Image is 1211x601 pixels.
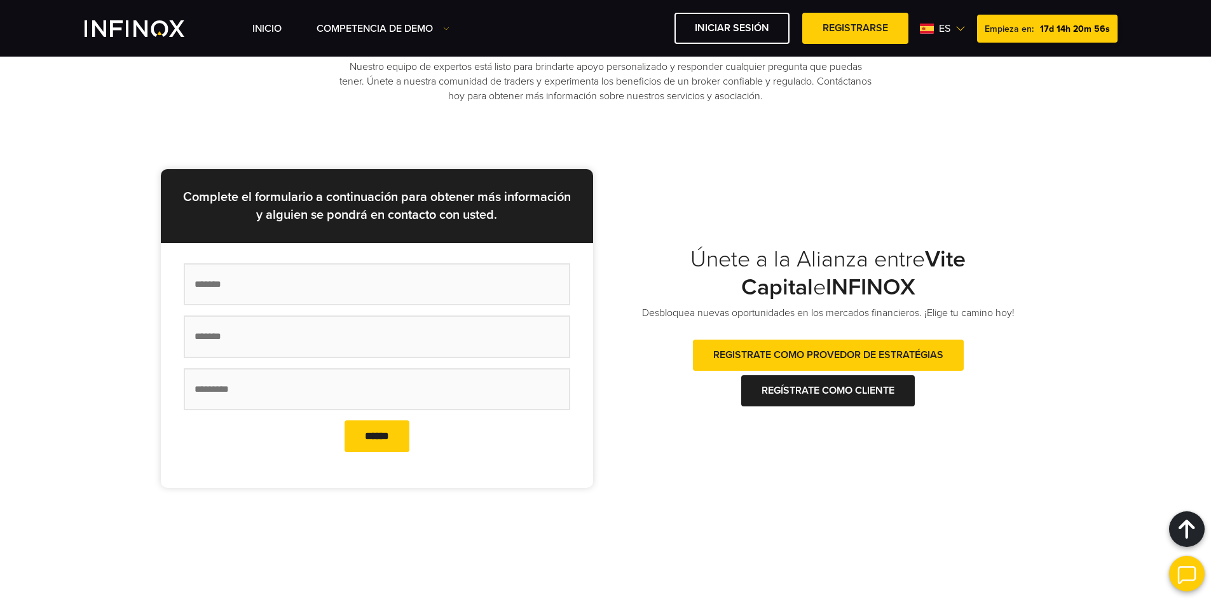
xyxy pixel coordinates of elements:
img: Dropdown [443,25,449,32]
a: Regístrate como Cliente [741,375,915,406]
strong: Complete el formulario a continuación para obtener más información y alguien se pondrá en contact... [183,190,571,223]
a: Iniciar sesión [674,13,790,44]
span: Empieza en: [985,24,1034,34]
a: INFINOX Vite [85,20,214,37]
a: Registrarse [802,13,908,44]
p: Nuestro equipo de expertos está listo para brindarte apoyo personalizado y responder cualquier pr... [339,60,873,104]
img: open convrs live chat [1169,556,1205,591]
span: 17d 14h 20m 56s [1040,24,1110,34]
a: Competencia de Demo [317,21,449,36]
strong: INFINOX [826,273,915,301]
p: Desbloquea nuevas oportunidades en los mercados financieros. ¡Elige tu camino hoy! [606,305,1051,321]
span: es [934,21,955,36]
h2: Únete a la Alianza entre e [606,245,1051,301]
strong: Vite Capital [741,245,966,301]
a: Registrate como provedor de estratégias [693,340,964,371]
a: INICIO [252,21,282,36]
